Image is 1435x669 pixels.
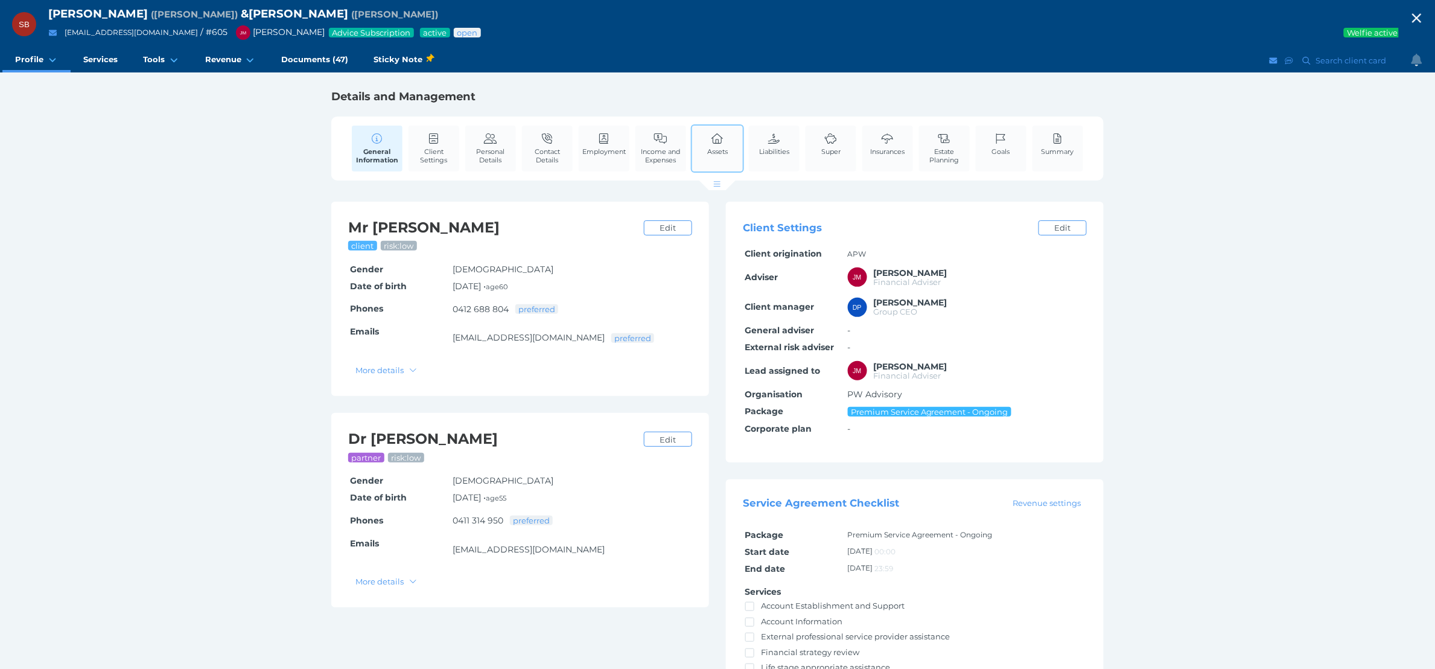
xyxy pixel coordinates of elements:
[468,147,513,164] span: Personal Details
[269,48,361,72] a: Documents (47)
[15,54,43,65] span: Profile
[638,147,683,164] span: Income and Expenses
[351,264,384,275] span: Gender
[486,494,507,502] small: age 55
[351,577,407,586] span: More details
[745,248,822,259] span: Client origination
[745,530,784,540] span: Package
[453,543,605,554] a: [EMAIL_ADDRESS][DOMAIN_NAME]
[873,307,917,316] span: Group CEO
[853,304,862,311] span: DP
[845,560,1087,577] td: [DATE]
[745,563,786,574] span: End date
[848,361,867,380] div: Jonathon Martino
[522,126,573,171] a: Contact Details
[2,48,71,72] a: Profile
[486,283,508,291] small: age 60
[465,126,516,171] a: Personal Details
[614,333,652,343] span: preferred
[19,20,30,29] span: SB
[873,361,947,372] span: Jonathon Martino
[821,147,841,156] span: Super
[48,7,148,21] span: [PERSON_NAME]
[579,126,629,162] a: Employment
[331,28,412,37] span: Advice Subscription
[71,48,130,72] a: Services
[873,371,941,380] span: Financial Adviser
[1007,497,1087,509] a: Revenue settings
[635,126,686,171] a: Income and Expenses
[351,303,384,314] span: Phones
[374,53,433,66] span: Sticky Note
[453,515,504,526] a: 0411 314 950
[1039,220,1087,235] a: Edit
[241,7,348,21] span: & [PERSON_NAME]
[525,147,570,164] span: Contact Details
[850,407,1010,417] span: Premium Service Agreement - Ongoing
[582,147,626,156] span: Employment
[1347,28,1399,37] span: Welfie active
[743,222,822,234] span: Client Settings
[743,498,899,510] span: Service Agreement Checklist
[351,492,407,503] span: Date of birth
[83,54,118,65] span: Services
[350,362,423,377] button: More details
[453,281,508,292] span: [DATE] •
[453,304,509,315] a: 0412 688 804
[919,126,970,171] a: Estate Planning
[351,241,375,251] span: client
[236,25,250,40] div: Jonathon Martino
[453,264,554,275] span: [DEMOGRAPHIC_DATA]
[352,126,402,171] a: General Information
[331,89,1104,104] h1: Details and Management
[745,406,784,417] span: Package
[351,475,384,486] span: Gender
[875,564,894,573] span: 23:59
[1314,56,1392,65] span: Search client card
[240,30,247,36] span: JM
[873,297,947,308] span: David Pettit
[655,223,681,232] span: Edit
[871,147,905,156] span: Insurances
[355,147,399,164] span: General Information
[12,12,36,36] div: Stephen Bertolini
[351,453,382,463] span: partner
[453,492,507,503] span: [DATE] •
[818,126,844,162] a: Super
[848,298,867,317] div: David Pettit
[868,126,908,162] a: Insurances
[45,25,60,40] button: Email
[762,616,843,626] span: Account Information
[745,272,778,283] span: Adviser
[762,647,860,657] span: Financial strategy review
[351,365,407,375] span: More details
[655,435,681,444] span: Edit
[383,241,415,251] span: risk: low
[453,475,554,486] span: [DEMOGRAPHIC_DATA]
[759,147,789,156] span: Liabilities
[873,267,947,278] span: Jonathon Martino
[1008,498,1086,508] span: Revenue settings
[205,54,241,65] span: Revenue
[707,147,728,156] span: Assets
[230,27,325,37] span: [PERSON_NAME]
[762,601,905,610] span: Account Establishment and Support
[745,389,803,400] span: Organisation
[873,277,941,287] span: Financial Adviser
[756,126,792,162] a: Liabilities
[453,332,605,343] a: [EMAIL_ADDRESS][DOMAIN_NAME]
[745,586,781,597] span: Services
[848,423,851,434] span: -
[422,28,448,37] span: Service package status: Active service agreement in place
[348,219,638,237] h2: Mr [PERSON_NAME]
[704,126,731,162] a: Assets
[192,48,269,72] a: Revenue
[348,430,638,449] h2: Dr [PERSON_NAME]
[745,423,812,434] span: Corporate plan
[351,281,407,292] span: Date of birth
[853,367,861,374] span: JM
[1268,53,1280,68] button: Email
[456,28,479,37] span: Advice status: Review not yet booked in
[1284,53,1296,68] button: SMS
[745,325,815,336] span: General adviser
